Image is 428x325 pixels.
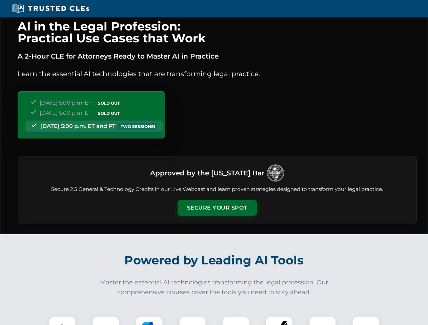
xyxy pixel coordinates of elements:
p: A 2-Hour CLE for Attorneys Ready to Master AI in Practice [18,51,417,62]
p: Master the essential AI technologies transforming the legal profession. Our comprehensive courses... [96,278,333,297]
h2: Powered by Leading AI Tools [26,248,402,272]
img: Logo [267,165,284,181]
h3: Approved by the [US_STATE] Bar [150,167,264,179]
span: [DATE] 5:00 p.m. ET [40,110,91,116]
button: Secure Your Spot [178,200,257,216]
span: [DATE] 5:00 p.m. ET [40,100,91,106]
span: SOLD OUT [96,110,122,117]
h1: AI in the Legal Profession: Practical Use Cases that Work [18,20,417,44]
p: Secure 2.5 General & Technology Credits in our Live Webcast and learn proven strategies designed ... [26,186,408,193]
p: Learn the essential AI technologies that are transforming legal practice. [18,68,417,79]
span: SOLD OUT [96,100,122,107]
img: Trusted CLEs [10,3,91,14]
